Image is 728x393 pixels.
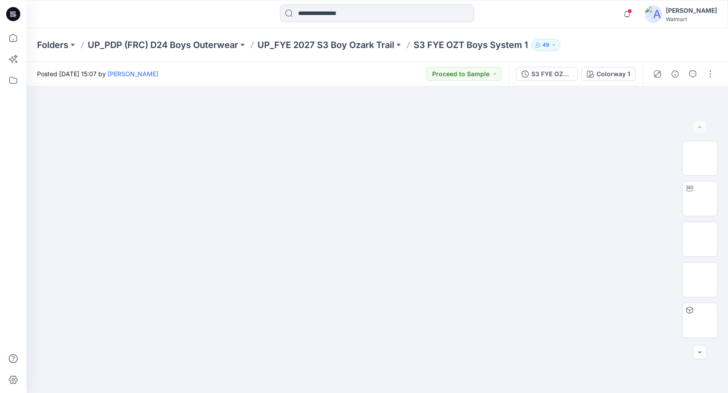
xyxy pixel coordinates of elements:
[516,67,578,81] button: S3 FYE OZT Boys System 1
[258,39,394,51] a: UP_FYE 2027 S3 Boy Ozark Trail
[37,39,68,51] a: Folders
[542,40,549,50] p: 49
[88,39,238,51] a: UP_PDP (FRC) D24 Boys Outerwear
[37,69,158,78] span: Posted [DATE] 15:07 by
[531,39,560,51] button: 49
[581,67,636,81] button: Colorway 1
[531,69,572,79] div: S3 FYE OZT Boys System 1
[108,70,158,78] a: [PERSON_NAME]
[414,39,528,51] p: S3 FYE OZT Boys System 1
[666,16,717,22] div: Walmart
[666,5,717,16] div: [PERSON_NAME]
[597,69,630,79] div: Colorway 1
[668,67,682,81] button: Details
[645,5,662,23] img: avatar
